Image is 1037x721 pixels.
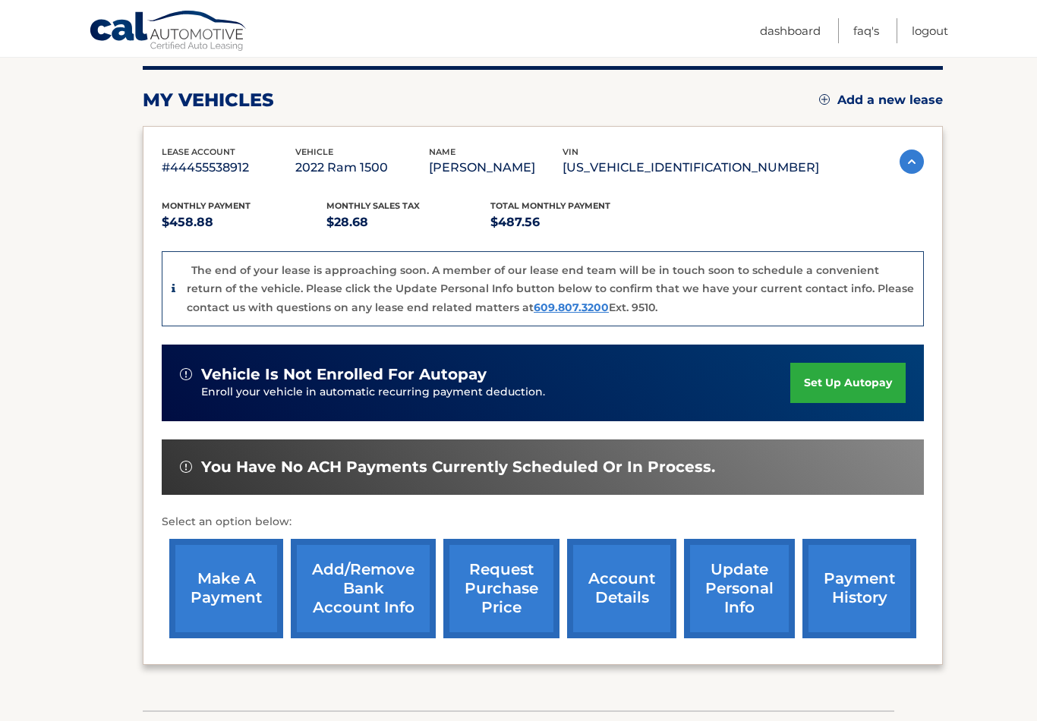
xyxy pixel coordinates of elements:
img: alert-white.svg [180,461,192,473]
span: Total Monthly Payment [490,200,610,211]
p: Enroll your vehicle in automatic recurring payment deduction. [201,384,790,401]
a: Add a new lease [819,93,943,108]
a: make a payment [169,539,283,638]
span: vin [563,146,578,157]
a: set up autopay [790,363,906,403]
p: Select an option below: [162,513,924,531]
p: $487.56 [490,212,655,233]
p: #44455538912 [162,157,295,178]
p: $458.88 [162,212,326,233]
a: FAQ's [853,18,879,43]
a: Cal Automotive [89,10,248,54]
p: $28.68 [326,212,491,233]
span: Monthly sales Tax [326,200,420,211]
span: You have no ACH payments currently scheduled or in process. [201,458,715,477]
img: alert-white.svg [180,368,192,380]
span: lease account [162,146,235,157]
img: accordion-active.svg [900,150,924,174]
p: [US_VEHICLE_IDENTIFICATION_NUMBER] [563,157,819,178]
span: name [429,146,455,157]
img: add.svg [819,94,830,105]
p: The end of your lease is approaching soon. A member of our lease end team will be in touch soon t... [187,263,914,314]
a: payment history [802,539,916,638]
span: vehicle is not enrolled for autopay [201,365,487,384]
a: 609.807.3200 [534,301,609,314]
a: Logout [912,18,948,43]
span: vehicle [295,146,333,157]
p: 2022 Ram 1500 [295,157,429,178]
p: [PERSON_NAME] [429,157,563,178]
span: Monthly Payment [162,200,251,211]
a: Add/Remove bank account info [291,539,436,638]
a: account details [567,539,676,638]
h2: my vehicles [143,89,274,112]
a: update personal info [684,539,795,638]
a: Dashboard [760,18,821,43]
a: request purchase price [443,539,559,638]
